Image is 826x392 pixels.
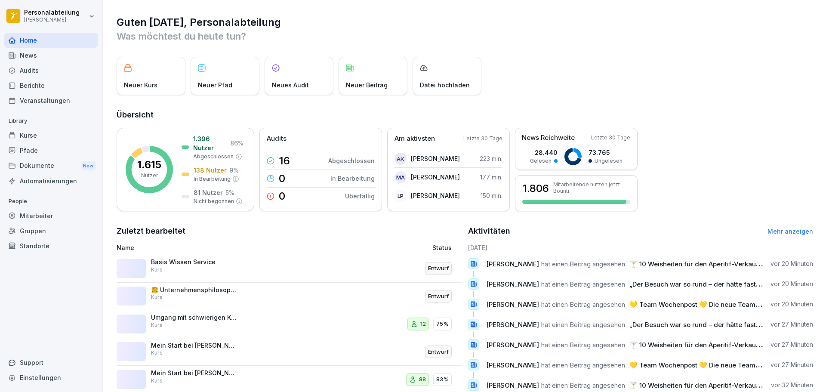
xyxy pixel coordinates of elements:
[117,255,462,283] a: Basis Wissen ServiceKursEntwurf
[541,321,625,329] span: hat einen Beitrag angesehen
[151,377,163,385] p: Kurs
[541,341,625,349] span: hat einen Beitrag angesehen
[24,17,80,23] p: [PERSON_NAME]
[541,300,625,309] span: hat einen Beitrag angesehen
[117,338,462,366] a: Mein Start bei [PERSON_NAME] - PersonalfragebogenKursEntwurf
[230,139,243,148] p: 86 %
[151,258,237,266] p: Basis Wissen Service
[591,134,630,142] p: Letzte 30 Tage
[771,320,813,329] p: vor 27 Minuten
[428,264,449,273] p: Entwurf
[4,128,98,143] a: Kurse
[4,208,98,223] a: Mitarbeiter
[24,9,80,16] p: Personalabteilung
[771,340,813,349] p: vor 27 Minuten
[486,280,539,288] span: [PERSON_NAME]
[4,78,98,93] div: Berichte
[81,161,96,171] div: New
[151,321,163,329] p: Kurs
[117,225,462,237] h2: Zuletzt bearbeitet
[4,143,98,158] a: Pfade
[117,29,813,43] p: Was möchtest du heute tun?
[4,194,98,208] p: People
[436,375,449,384] p: 83%
[395,190,407,202] div: LP
[124,80,157,90] p: Neuer Kurs
[420,320,426,328] p: 12
[4,63,98,78] a: Audits
[486,381,539,389] span: [PERSON_NAME]
[117,310,462,338] a: Umgang mit schwierigen KundenKurs1275%
[4,48,98,63] a: News
[595,157,623,165] p: Ungelesen
[4,93,98,108] a: Veranstaltungen
[117,243,333,252] p: Name
[4,158,98,174] div: Dokumente
[395,153,407,165] div: AK
[522,181,549,196] h3: 1.806
[137,160,161,170] p: 1.615
[486,361,539,369] span: [PERSON_NAME]
[151,314,237,321] p: Umgang mit schwierigen Kunden
[411,173,460,182] p: [PERSON_NAME]
[486,300,539,309] span: [PERSON_NAME]
[151,286,237,294] p: 🍔 Unternehmensphilosophie von [PERSON_NAME]
[229,166,239,175] p: 9 %
[4,370,98,385] a: Einstellungen
[194,175,231,183] p: In Bearbeitung
[541,260,625,268] span: hat einen Beitrag angesehen
[432,243,452,252] p: Status
[151,349,163,357] p: Kurs
[395,134,435,144] p: Am aktivsten
[4,173,98,188] a: Automatisierungen
[395,171,407,183] div: MA
[151,369,237,377] p: Mein Start bei [PERSON_NAME] - Personalfragebogen
[194,188,223,197] p: 81 Nutzer
[4,33,98,48] a: Home
[279,173,285,184] p: 0
[553,181,630,194] p: Mitarbeitende nutzen jetzt Bounti
[771,259,813,268] p: vor 20 Minuten
[279,191,285,201] p: 0
[481,191,502,200] p: 150 min.
[346,80,388,90] p: Neuer Beitrag
[589,148,623,157] p: 73.765
[272,80,309,90] p: Neues Audit
[411,191,460,200] p: [PERSON_NAME]
[428,348,449,356] p: Entwurf
[4,238,98,253] a: Standorte
[463,135,502,142] p: Letzte 30 Tage
[428,292,449,301] p: Entwurf
[151,293,163,301] p: Kurs
[141,172,158,179] p: Nutzer
[411,154,460,163] p: [PERSON_NAME]
[468,243,814,252] h6: [DATE]
[530,157,552,165] p: Gelesen
[771,300,813,309] p: vor 20 Minuten
[541,280,625,288] span: hat einen Beitrag angesehen
[345,191,375,201] p: Überfällig
[771,381,813,389] p: vor 32 Minuten
[522,133,575,143] p: News Reichweite
[530,148,558,157] p: 28.440
[468,225,510,237] h2: Aktivitäten
[771,280,813,288] p: vor 20 Minuten
[193,134,228,152] p: 1.396 Nutzer
[486,260,539,268] span: [PERSON_NAME]
[420,80,470,90] p: Datei hochladen
[4,158,98,174] a: DokumenteNew
[436,320,449,328] p: 75%
[4,355,98,370] div: Support
[4,223,98,238] a: Gruppen
[629,361,814,369] span: 💛 Team Wochenpost 💛 Die neue Teamwochenpost ist da!
[279,156,290,166] p: 16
